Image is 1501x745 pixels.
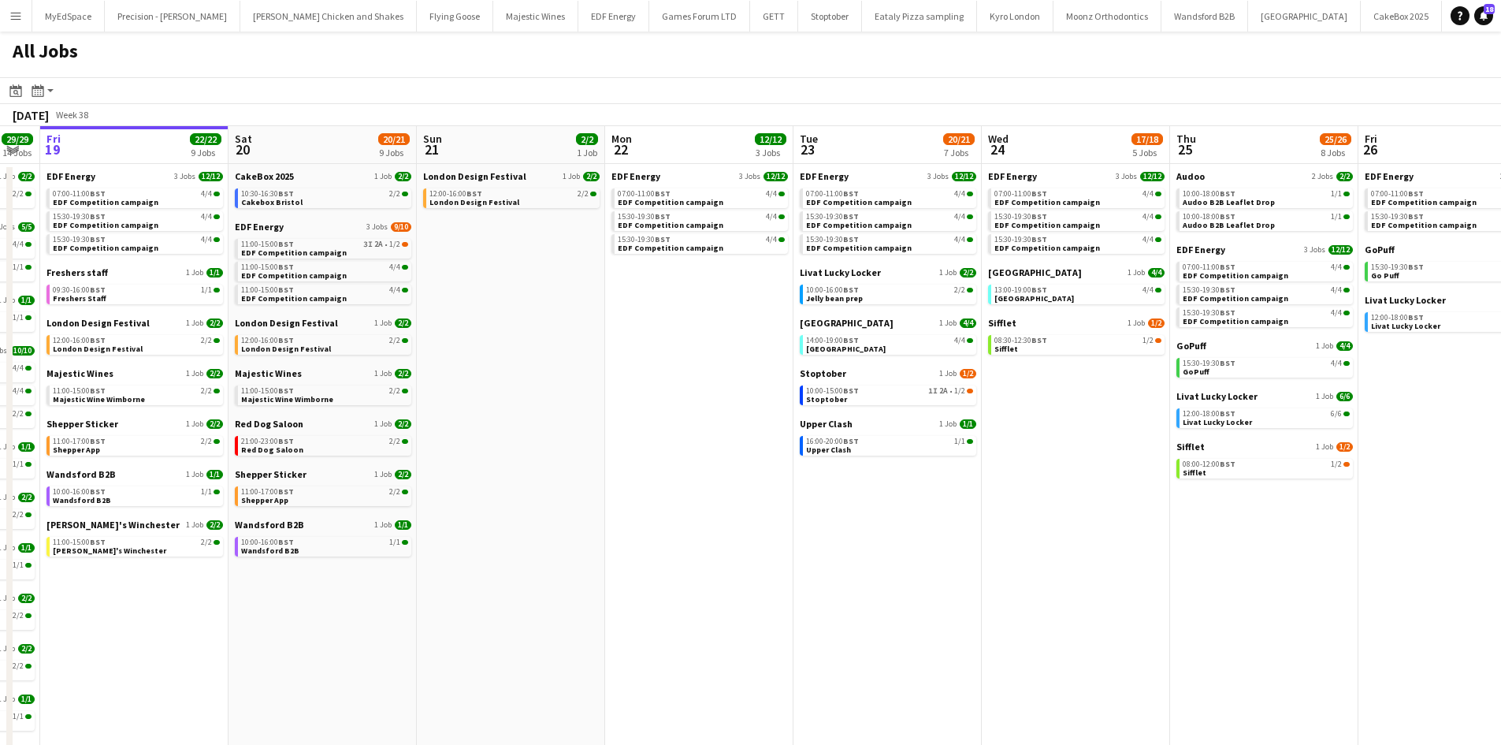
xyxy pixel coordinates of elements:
[806,243,912,253] span: EDF Competition campaign
[655,234,671,244] span: BST
[417,1,493,32] button: Flying Goose
[201,190,212,198] span: 4/4
[18,172,35,181] span: 2/2
[1183,358,1350,376] a: 15:30-19:30BST4/4GoPuff
[423,170,600,182] a: London Design Festival1 Job2/2
[1365,170,1414,182] span: EDF Energy
[1371,270,1399,281] span: Go Puff
[800,266,976,317] div: Livat Lucky Locker1 Job2/210:00-16:00BST2/2Jelly bean prep
[618,243,723,253] span: EDF Competition campaign
[53,190,106,198] span: 07:00-11:00
[1183,309,1235,317] span: 15:30-19:30
[1176,244,1353,340] div: EDF Energy3 Jobs12/1207:00-11:00BST4/4EDF Competition campaign15:30-19:30BST4/4EDF Competition ca...
[1371,197,1477,207] span: EDF Competition campaign
[199,172,223,181] span: 12/12
[994,286,1047,294] span: 13:00-19:00
[389,190,400,198] span: 2/2
[1312,172,1333,181] span: 2 Jobs
[46,266,108,278] span: Freshers staff
[800,170,849,182] span: EDF Energy
[806,286,859,294] span: 10:00-16:00
[618,197,723,207] span: EDF Competition campaign
[1031,335,1047,345] span: BST
[806,211,973,229] a: 15:30-19:30BST4/4EDF Competition campaign
[764,172,788,181] span: 12/12
[1183,197,1275,207] span: Audoo B2B Leaflet Drop
[366,222,388,232] span: 3 Jobs
[655,188,671,199] span: BST
[186,268,203,278] span: 1 Job
[53,243,158,253] span: EDF Competition campaign
[389,286,400,294] span: 4/4
[1316,341,1333,351] span: 1 Job
[806,190,859,198] span: 07:00-11:00
[1053,1,1161,32] button: Moonz Orthodontics
[1142,286,1154,294] span: 4/4
[1176,244,1353,255] a: EDF Energy3 Jobs12/12
[46,170,95,182] span: EDF Energy
[278,262,294,272] span: BST
[800,317,976,367] div: [GEOGRAPHIC_DATA]1 Job4/414:00-19:00BST4/4[GEOGRAPHIC_DATA]
[1183,316,1288,326] span: EDF Competition campaign
[1183,307,1350,326] a: 15:30-19:30BST4/4EDF Competition campaign
[618,236,671,244] span: 15:30-19:30
[105,1,240,32] button: Precision - [PERSON_NAME]
[46,367,113,379] span: Majestic Wines
[278,239,294,249] span: BST
[374,318,392,328] span: 1 Job
[1361,1,1442,32] button: CakeBox 2025
[960,268,976,278] span: 2/2
[1220,358,1235,368] span: BST
[241,293,347,304] span: EDF Competition campaign
[1408,312,1424,322] span: BST
[1183,190,1235,198] span: 10:00-18:00
[798,1,862,32] button: Stoptober
[618,190,671,198] span: 07:00-11:00
[46,266,223,278] a: Freshers staff1 Job1/1
[618,220,723,230] span: EDF Competition campaign
[1031,285,1047,295] span: BST
[994,335,1161,353] a: 08:30-12:30BST1/2Sifflet
[13,190,24,198] span: 2/2
[1031,188,1047,199] span: BST
[241,262,408,280] a: 11:00-15:00BST4/4EDF Competition campaign
[1176,340,1353,352] a: GoPuff1 Job4/4
[1304,245,1325,255] span: 3 Jobs
[241,190,294,198] span: 10:30-16:30
[988,266,1165,278] a: [GEOGRAPHIC_DATA]1 Job4/4
[843,234,859,244] span: BST
[843,285,859,295] span: BST
[90,335,106,345] span: BST
[618,213,671,221] span: 15:30-19:30
[423,170,600,211] div: London Design Festival1 Job2/212:00-16:00BST2/2London Design Festival
[32,1,105,32] button: MyEdSpace
[1142,337,1154,345] span: 1/2
[90,234,106,244] span: BST
[800,266,976,278] a: Livat Lucky Locker1 Job2/2
[201,236,212,244] span: 4/4
[240,1,417,32] button: [PERSON_NAME] Chicken and Shakes
[1220,307,1235,318] span: BST
[1176,244,1225,255] span: EDF Energy
[1183,359,1235,367] span: 15:30-19:30
[235,317,338,329] span: London Design Festival
[806,197,912,207] span: EDF Competition campaign
[800,170,976,266] div: EDF Energy3 Jobs12/1207:00-11:00BST4/4EDF Competition campaign15:30-19:30BST4/4EDF Competition ca...
[988,266,1082,278] span: London Southend Airport
[18,296,35,305] span: 1/1
[278,188,294,199] span: BST
[1474,6,1493,25] a: 18
[186,318,203,328] span: 1 Job
[1161,1,1248,32] button: Wandsford B2B
[988,266,1165,317] div: [GEOGRAPHIC_DATA]1 Job4/413:00-19:00BST4/4[GEOGRAPHIC_DATA]
[739,172,760,181] span: 3 Jobs
[611,170,788,257] div: EDF Energy3 Jobs12/1207:00-11:00BST4/4EDF Competition campaign15:30-19:30BST4/4EDF Competition ca...
[429,197,519,207] span: London Design Festival
[563,172,580,181] span: 1 Job
[994,220,1100,230] span: EDF Competition campaign
[206,318,223,328] span: 2/2
[1220,188,1235,199] span: BST
[800,170,976,182] a: EDF Energy3 Jobs12/12
[1365,244,1395,255] span: GoPuff
[395,172,411,181] span: 2/2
